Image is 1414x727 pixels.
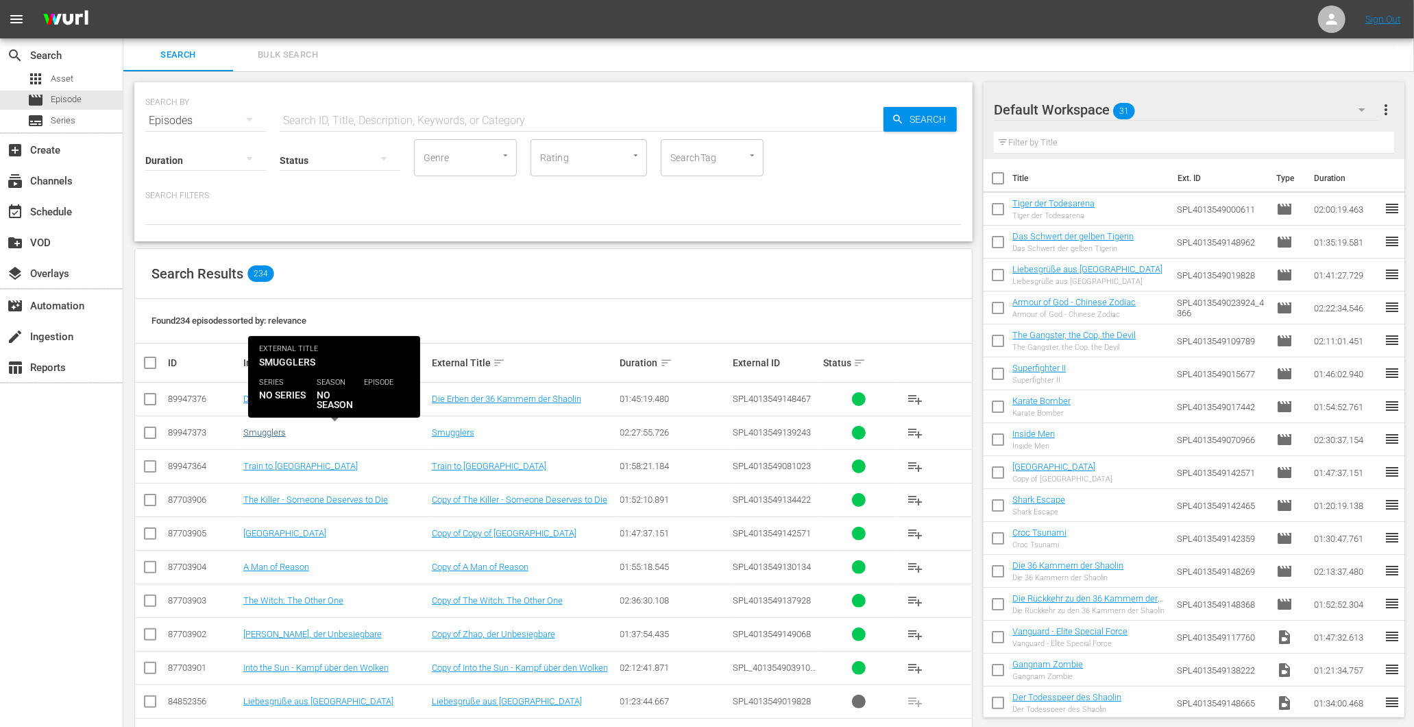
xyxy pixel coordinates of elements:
td: 02:13:37.480 [1308,555,1384,588]
span: sort [853,357,866,369]
span: reorder [1384,431,1400,447]
button: playlist_add [899,383,931,416]
span: sort [302,357,315,369]
a: Der Todesspeer des Shaolin [1012,692,1121,702]
span: VOD [7,235,23,251]
span: Episode [1276,300,1293,316]
span: reorder [1384,694,1400,711]
div: Episodes [145,102,266,140]
td: 01:47:37.151 [1308,456,1384,489]
button: Open [629,149,642,162]
span: SPL4013549130134 [733,562,811,572]
td: 02:30:37.154 [1308,423,1384,456]
th: Type [1268,159,1306,198]
a: Gangnam Zombie [1012,659,1083,669]
div: 84852356 [168,696,239,706]
td: SPL4013549148269 [1171,555,1271,588]
span: reorder [1384,562,1400,579]
span: Series [51,114,75,128]
span: Video [1276,662,1293,678]
button: playlist_add [899,484,931,516]
span: Episode [27,92,44,108]
a: Croc Tsunami [1012,527,1066,538]
div: 01:37:54.435 [620,629,729,639]
span: Episode [1276,234,1293,250]
a: The Witch: The Other One [243,595,343,606]
div: Copy of [GEOGRAPHIC_DATA] [1012,475,1112,484]
td: SPL4013549148368 [1171,588,1271,621]
div: The Gangster, the Cop, the Devil [1012,343,1136,352]
td: SPL4013549138222 [1171,654,1271,687]
div: 02:36:30.108 [620,595,729,606]
td: 02:22:34.546 [1308,291,1384,324]
a: The Killer - Someone Deserves to Die [243,494,388,505]
span: SPL4013549081023 [733,461,811,471]
span: Asset [27,71,44,87]
span: SPL_4013549039109_4496 [733,663,816,683]
span: Search [904,107,957,132]
span: reorder [1384,464,1400,480]
td: 01:52:52.304 [1308,588,1384,621]
span: Create [7,142,23,158]
span: playlist_add [907,492,923,508]
a: Copy of Copy of [GEOGRAPHIC_DATA] [432,528,576,538]
a: Copy of Into the Sun - Kampf über den Wolken [432,663,608,673]
span: reorder [1384,200,1400,217]
span: reorder [1384,365,1400,381]
a: Die Erben der 36 Kammern der Shaolin [432,394,581,404]
button: playlist_add [899,551,931,584]
a: Smugglers [243,427,286,438]
a: [PERSON_NAME], der Unbesiegbare [243,629,382,639]
th: Duration [1306,159,1388,198]
span: SPL4013549019828 [733,696,811,706]
span: SPL4013549137928 [733,595,811,606]
div: Inside Men [1012,442,1055,451]
span: reorder [1384,529,1400,546]
span: Episode [1276,366,1293,382]
span: 234 [247,265,273,282]
span: Episode [1276,431,1293,448]
span: playlist_add [907,391,923,407]
span: SPL4013549139243 [733,427,811,438]
span: reorder [1384,398,1400,414]
td: SPL4013549017442 [1171,390,1271,423]
span: playlist_add [907,559,923,575]
a: Armour of God - Chinese Zodiac [1012,297,1136,307]
div: Das Schwert der gelben Tigerin [1012,244,1134,253]
span: reorder [1384,661,1400,678]
a: Liebesgrüße aus [GEOGRAPHIC_DATA] [243,696,393,706]
span: SPL4013549148467 [733,394,811,404]
td: 01:54:52.761 [1308,390,1384,423]
td: SPL4013549109789 [1171,324,1271,357]
a: Train to [GEOGRAPHIC_DATA] [243,461,358,471]
td: 01:46:02.940 [1308,357,1384,390]
img: ans4CAIJ8jUAAAAAAAAAAAAAAAAAAAAAAAAgQb4GAAAAAAAAAAAAAAAAAAAAAAAAJMjXAAAAAAAAAAAAAAAAAAAAAAAAgAT5G... [33,3,99,36]
div: 89947376 [168,394,239,404]
td: SPL4013549070966 [1171,423,1271,456]
td: 01:47:32.613 [1308,621,1384,654]
a: Die 36 Kammern der Shaolin [1012,560,1123,571]
div: External ID [733,357,819,368]
a: Copy of The Witch: The Other One [432,595,563,606]
button: playlist_add [899,652,931,684]
div: 89947364 [168,461,239,471]
button: more_vert [1378,93,1394,126]
td: 01:21:34.757 [1308,654,1384,687]
td: SPL4013549148962 [1171,226,1271,259]
span: playlist_add [907,425,923,441]
a: [GEOGRAPHIC_DATA] [1012,462,1095,472]
a: Smugglers [432,427,474,438]
span: playlist_add [907,660,923,676]
span: playlist_add [907,626,923,643]
td: SPL4013549023924_4366 [1171,291,1271,324]
span: Series [27,112,44,129]
span: playlist_add [907,458,923,475]
div: 87703903 [168,595,239,606]
span: Episode [1276,333,1293,349]
span: Channels [7,173,23,189]
div: 87703902 [168,629,239,639]
div: 01:52:10.891 [620,494,729,505]
td: SPL4013549142465 [1171,489,1271,522]
span: reorder [1384,299,1400,315]
span: Automation [7,298,23,314]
